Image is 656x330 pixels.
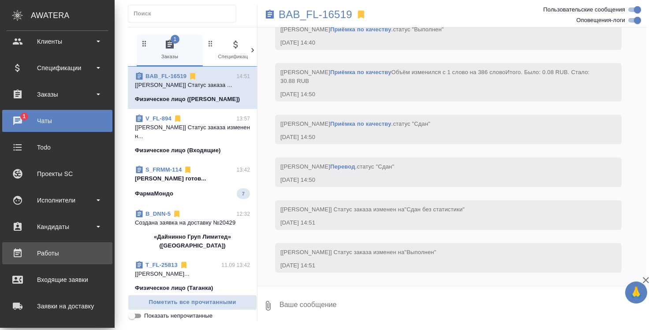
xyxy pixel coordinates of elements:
span: 1 [17,112,31,121]
span: "Сдан без статистики" [404,206,465,213]
span: 7 [237,189,250,198]
span: Пометить все прочитанными [133,297,252,307]
div: S_FRMM-11413:42[PERSON_NAME] готов...ФармаМондо7 [128,160,257,204]
div: Заказы [7,88,108,101]
button: Пометить все прочитанными [128,295,257,310]
div: Заявки на доставку [7,300,108,313]
input: Поиск [134,7,236,20]
div: B_DNN-512:32Создана заявка на доставку №20429«Дайнинно Груп Лимитед» ([GEOGRAPHIC_DATA]) [128,204,257,255]
span: Пользовательские сообщения [543,5,625,14]
span: Спецификации [206,39,265,61]
p: Физическое лицо (Таганка) [135,284,213,292]
span: 1 [171,35,179,44]
svg: Отписаться [172,210,181,218]
div: Клиенты [7,35,108,48]
div: [DATE] 14:50 [280,176,591,184]
a: 1Чаты [2,110,112,132]
a: BAB_FL-16519 [279,10,352,19]
div: [DATE] 14:51 [280,261,591,270]
a: Приёмка по качеству [330,26,391,33]
p: [[PERSON_NAME]] Статус заказа ... [135,81,250,90]
a: Перевод [330,163,355,170]
div: [DATE] 14:40 [280,38,591,47]
a: BAB_FL-16519 [145,73,186,79]
div: Работы [7,247,108,260]
div: Спецификации [7,61,108,75]
a: Входящие заявки [2,269,112,291]
p: [[PERSON_NAME]... [135,270,250,278]
div: Чаты [7,114,108,127]
p: [[PERSON_NAME]] Статус заказа изменен н... [135,123,250,141]
svg: Зажми и перетащи, чтобы поменять порядок вкладок [206,39,215,48]
p: 14:51 [236,72,250,81]
p: 13:42 [236,165,250,174]
span: [[PERSON_NAME] Объём изменился с 1 слово на 386 слово [280,69,591,84]
div: Кандидаты [7,220,108,233]
div: V_FL-89413:57[[PERSON_NAME]] Статус заказа изменен н...Физическое лицо (Входящие) [128,109,257,160]
svg: Отписаться [179,261,188,270]
div: AWATERA [31,7,115,24]
span: статус "Сдан" [357,163,395,170]
p: Физическое лицо ([PERSON_NAME]) [135,95,240,104]
a: Приёмка по качеству [330,120,391,127]
p: 12:32 [236,210,250,218]
p: ФармаМондо [135,189,173,198]
span: [[PERSON_NAME]] Статус заказа изменен на [280,206,465,213]
p: Физическое лицо (Входящие) [135,146,221,155]
a: Проекты SC [2,163,112,185]
div: [DATE] 14:50 [280,133,591,142]
a: Приёмка по качеству [330,69,391,75]
span: Показать непрочитанные [144,311,212,320]
span: Заказы [140,39,199,61]
div: Входящие заявки [7,273,108,286]
div: [DATE] 14:51 [280,218,591,227]
span: [[PERSON_NAME] . [280,120,430,127]
svg: Зажми и перетащи, чтобы поменять порядок вкладок [140,39,149,48]
a: Заявки на доставку [2,295,112,317]
div: BAB_FL-1651914:51[[PERSON_NAME]] Статус заказа ...Физическое лицо ([PERSON_NAME]) [128,67,257,109]
div: T_FL-2581311.09 13:42[[PERSON_NAME]...Физическое лицо (Таганка) [128,255,257,298]
div: Todo [7,141,108,154]
span: статус "Сдан" [393,120,430,127]
div: Проекты SC [7,167,108,180]
span: Оповещения-логи [576,16,625,25]
a: V_FL-894 [145,115,171,122]
svg: Отписаться [183,165,192,174]
a: B_DNN-5 [145,210,171,217]
p: 11.09 13:42 [221,261,250,270]
span: [[PERSON_NAME] . [280,163,394,170]
p: 13:57 [236,114,250,123]
p: Создана заявка на доставку №20429 [135,218,250,227]
div: Исполнители [7,194,108,207]
a: Работы [2,242,112,264]
div: [DATE] 14:50 [280,90,591,99]
span: "Выполнен" [404,249,436,255]
p: [PERSON_NAME] готов... [135,174,250,183]
a: S_FRMM-114 [145,166,182,173]
a: Todo [2,136,112,158]
span: статус "Выполнен" [393,26,444,33]
span: 🙏 [629,283,644,302]
span: [[PERSON_NAME]] Статус заказа изменен на [280,249,436,255]
button: 🙏 [625,281,647,304]
a: T_FL-25813 [145,262,178,268]
span: [[PERSON_NAME] . [280,26,444,33]
p: «Дайнинно Груп Лимитед» ([GEOGRAPHIC_DATA]) [135,232,250,250]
